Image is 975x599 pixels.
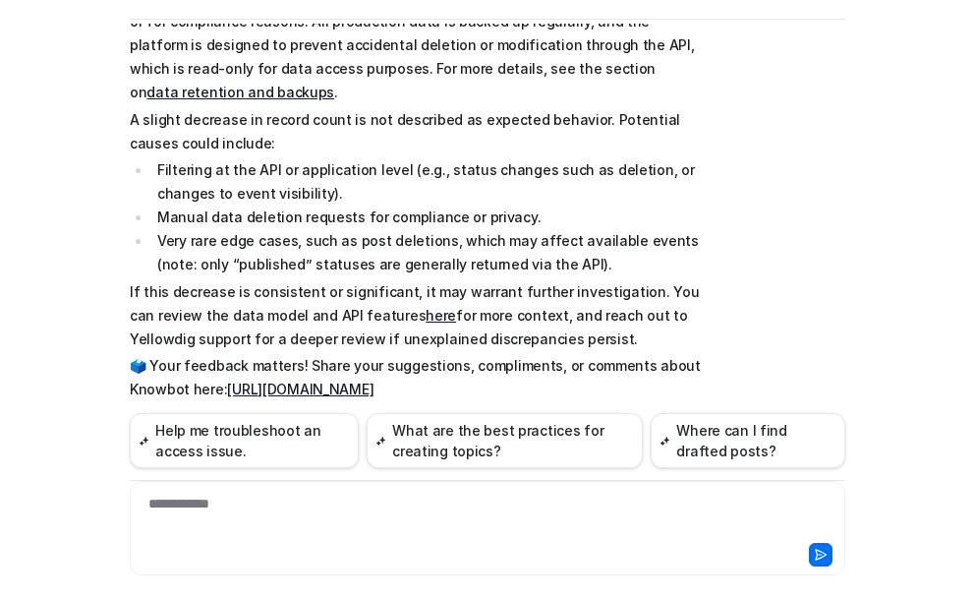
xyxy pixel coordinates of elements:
[151,206,705,229] li: Manual data deletion requests for compliance or privacy.
[227,381,373,397] a: [URL][DOMAIN_NAME]
[130,108,705,155] p: A slight decrease in record count is not described as expected behavior. Potential causes could i...
[130,354,705,401] p: 🗳️ Your feedback matters! Share your suggestions, compliments, or comments about Knowbot here:
[151,229,705,276] li: Very rare edge cases, such as post deletions, which may affect available events (note: only “publ...
[426,307,456,324] a: here
[651,413,845,468] button: Where can I find drafted posts?
[146,84,334,100] a: data retention and backups
[367,413,643,468] button: What are the best practices for creating topics?
[130,280,705,351] p: If this decrease is consistent or significant, it may warrant further investigation. You can revi...
[130,413,359,468] button: Help me troubleshoot an access issue.
[151,158,705,206] li: Filtering at the API or application level (e.g., status changes such as deletion, or changes to e...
